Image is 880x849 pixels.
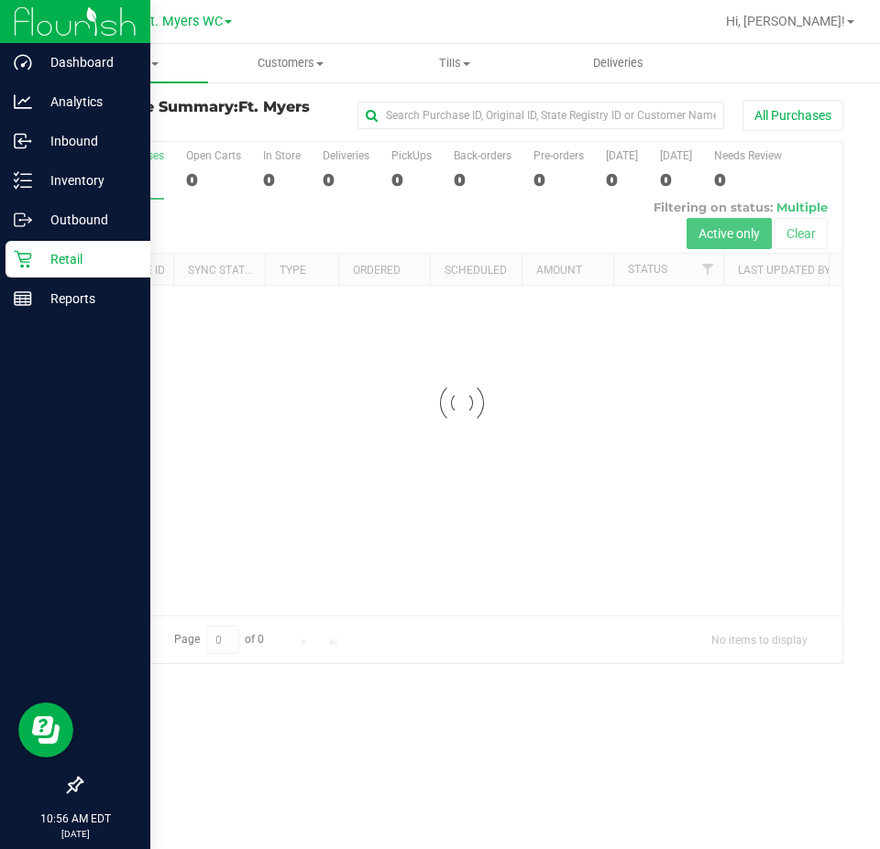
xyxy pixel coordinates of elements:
[14,250,32,268] inline-svg: Retail
[32,209,142,231] p: Outbound
[742,100,843,131] button: All Purchases
[726,14,845,28] span: Hi, [PERSON_NAME]!
[32,91,142,113] p: Analytics
[32,288,142,310] p: Reports
[143,14,223,29] span: Ft. Myers WC
[8,811,142,827] p: 10:56 AM EDT
[373,55,535,71] span: Tills
[32,130,142,152] p: Inbound
[357,102,724,129] input: Search Purchase ID, Original ID, State Registry ID or Customer Name...
[8,827,142,841] p: [DATE]
[18,702,73,757] iframe: Resource center
[32,51,142,73] p: Dashboard
[372,44,536,82] a: Tills
[32,169,142,191] p: Inventory
[32,248,142,270] p: Retail
[208,44,372,82] a: Customers
[209,55,371,71] span: Customers
[568,55,668,71] span: Deliveries
[536,44,700,82] a: Deliveries
[14,53,32,71] inline-svg: Dashboard
[14,132,32,150] inline-svg: Inbound
[14,93,32,111] inline-svg: Analytics
[14,289,32,308] inline-svg: Reports
[14,211,32,229] inline-svg: Outbound
[14,171,32,190] inline-svg: Inventory
[81,99,335,131] h3: Purchase Summary:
